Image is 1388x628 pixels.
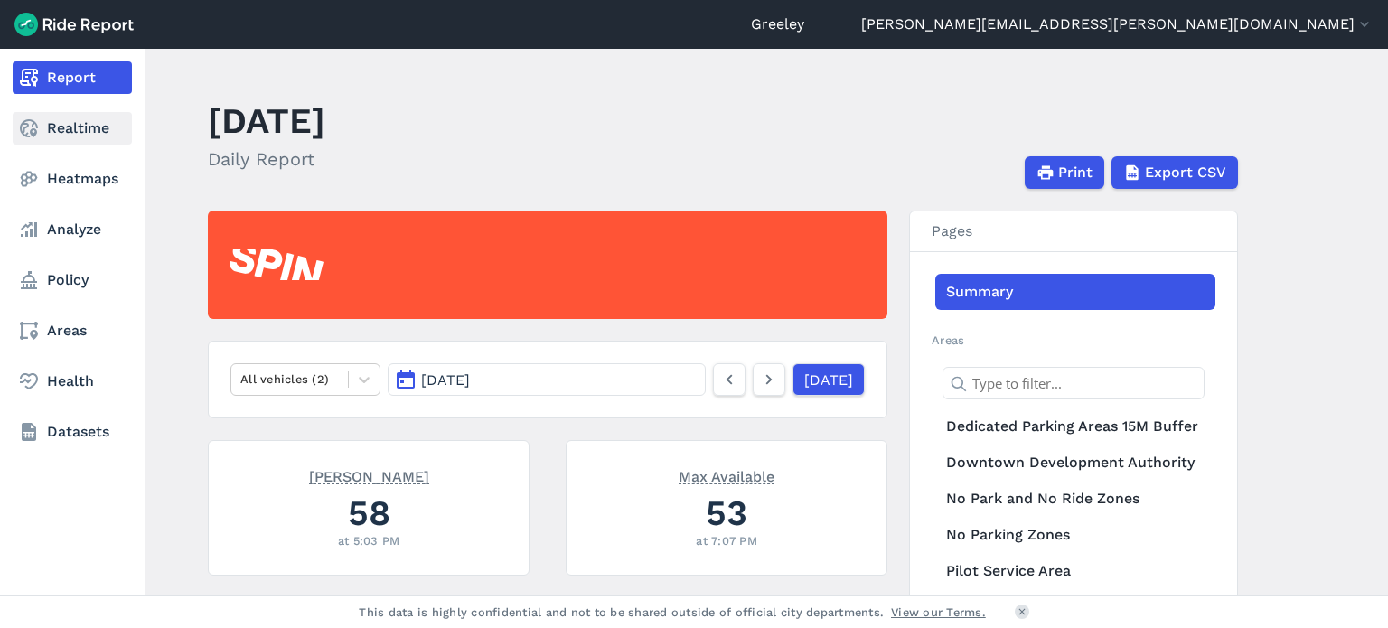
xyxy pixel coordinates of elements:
a: Datasets [13,416,132,448]
div: at 5:03 PM [230,532,507,549]
div: 58 [230,488,507,538]
a: Analyze [13,213,132,246]
a: Report [13,61,132,94]
span: [DATE] [421,371,470,389]
button: [DATE] [388,363,706,396]
a: Potential [GEOGRAPHIC_DATA] [935,589,1215,625]
a: [DATE] [792,363,865,396]
a: Downtown Development Authority [935,445,1215,481]
span: Export CSV [1145,162,1226,183]
h2: Areas [932,332,1215,349]
span: Max Available [679,466,774,484]
a: Pilot Service Area [935,553,1215,589]
a: Areas [13,314,132,347]
img: Ride Report [14,13,134,36]
a: Realtime [13,112,132,145]
input: Type to filter... [943,367,1205,399]
a: No Park and No Ride Zones [935,481,1215,517]
a: Dedicated Parking Areas 15M Buffer [935,408,1215,445]
img: Spin [230,249,324,280]
button: [PERSON_NAME][EMAIL_ADDRESS][PERSON_NAME][DOMAIN_NAME] [861,14,1374,35]
div: 53 [588,488,865,538]
h2: Daily Report [208,145,325,173]
div: at 7:07 PM [588,532,865,549]
a: Summary [935,274,1215,310]
span: Print [1058,162,1093,183]
h1: [DATE] [208,96,325,145]
a: View our Terms. [891,604,986,621]
a: Health [13,365,132,398]
a: Greeley [751,14,804,35]
h3: Pages [910,211,1237,252]
button: Export CSV [1111,156,1238,189]
button: Print [1025,156,1104,189]
a: Policy [13,264,132,296]
a: Heatmaps [13,163,132,195]
a: No Parking Zones [935,517,1215,553]
span: [PERSON_NAME] [309,466,429,484]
